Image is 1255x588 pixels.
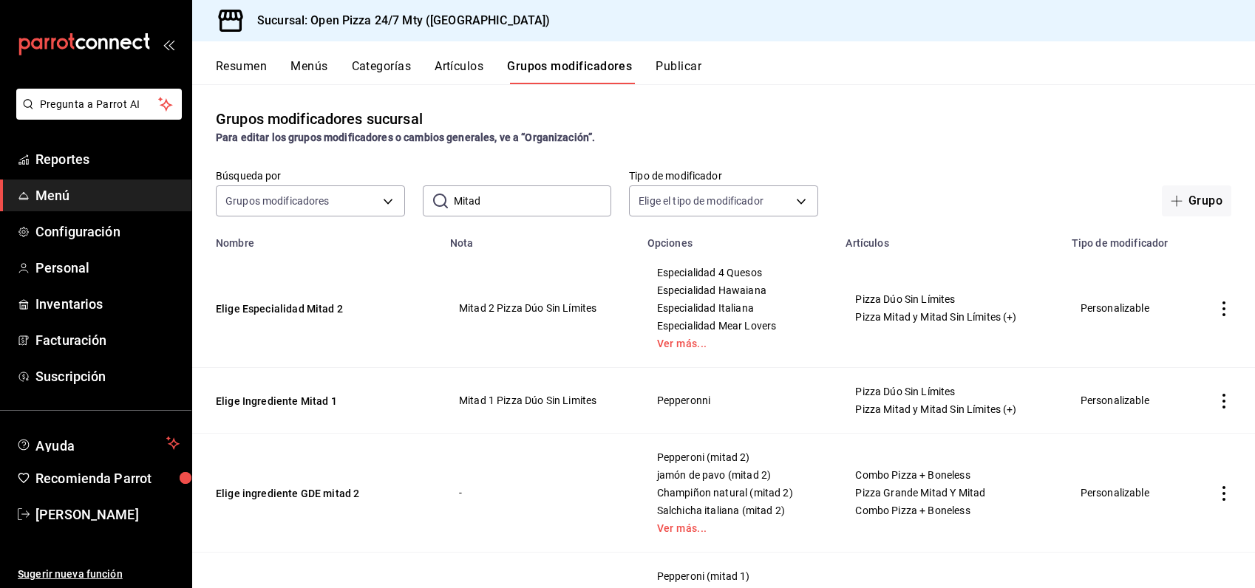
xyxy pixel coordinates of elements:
[855,312,1044,322] span: Pizza Mitad y Mitad Sin Límites (+)
[10,107,182,123] a: Pregunta a Parrot AI
[35,468,180,488] span: Recomienda Parrot
[657,285,819,295] span: Especialidad Hawaiana
[216,301,393,316] button: Elige Especialidad Mitad 2
[855,470,1044,480] span: Combo Pizza + Boneless
[657,452,819,462] span: Pepperoni (mitad 2)
[18,567,180,582] span: Sugerir nueva función
[35,222,180,242] span: Configuración
[245,12,550,30] h3: Sucursal: Open Pizza 24/7 Mty ([GEOGRAPHIC_DATA])
[657,321,819,331] span: Especialidad Mear Lovers
[216,131,595,143] strong: Para editar los grupos modificadores o cambios generales, ve a “Organización”.
[657,523,819,533] a: Ver más...
[216,394,393,408] button: Elige Ingrediente Mitad 1
[639,194,763,208] span: Elige el tipo de modificador
[657,267,819,278] span: Especialidad 4 Quesos
[657,395,819,406] span: Pepperonni
[656,59,701,84] button: Publicar
[216,59,267,84] button: Resumen
[35,434,160,452] span: Ayuda
[441,249,639,368] td: Mitad 2 Pizza Dúo Sin Límites
[855,488,1044,498] span: Pizza Grande Mitad Y Mitad
[35,294,180,314] span: Inventarios
[216,108,423,130] div: Grupos modificadores sucursal
[1063,228,1193,249] th: Tipo de modificador
[441,228,639,249] th: Nota
[629,171,818,181] label: Tipo de modificador
[1063,368,1193,434] td: Personalizable
[35,258,180,278] span: Personal
[657,338,819,349] a: Ver más...
[507,59,632,84] button: Grupos modificadores
[35,185,180,205] span: Menú
[435,59,483,84] button: Artículos
[657,571,819,581] span: Pepperoni (mitad 1)
[216,486,393,501] button: Elige ingrediente GDE mitad 2
[855,505,1044,516] span: Combo Pizza + Boneless
[40,97,159,112] span: Pregunta a Parrot AI
[216,171,405,181] label: Búsqueda por
[441,368,639,434] td: Mitad 1 Pizza Dúo Sin Limites
[1162,185,1231,216] button: Grupo
[855,404,1044,414] span: Pizza Mitad y Mitad Sin Límites (+)
[657,303,819,313] span: Especialidad Italiana
[855,294,1044,304] span: Pizza Dúo Sin Límites
[441,434,639,553] td: -
[639,228,837,249] th: Opciones
[657,488,819,498] span: Champiñon natural (mitad 2)
[35,366,180,386] span: Suscripción
[16,89,182,120] button: Pregunta a Parrot AI
[352,59,412,84] button: Categorías
[163,38,174,50] button: open_drawer_menu
[216,59,1255,84] div: navigation tabs
[35,505,180,524] span: [PERSON_NAME]
[657,470,819,480] span: jamón de pavo (mitad 2)
[35,330,180,350] span: Facturación
[1063,249,1193,368] td: Personalizable
[1217,394,1231,408] button: actions
[192,228,441,249] th: Nombre
[1217,486,1231,501] button: actions
[837,228,1062,249] th: Artículos
[454,186,612,216] input: Buscar
[1063,434,1193,553] td: Personalizable
[855,386,1044,397] span: Pizza Dúo Sin Límites
[35,149,180,169] span: Reportes
[290,59,327,84] button: Menús
[1217,301,1231,316] button: actions
[657,505,819,516] span: Salchicha italiana (mitad 2)
[225,194,330,208] span: Grupos modificadores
